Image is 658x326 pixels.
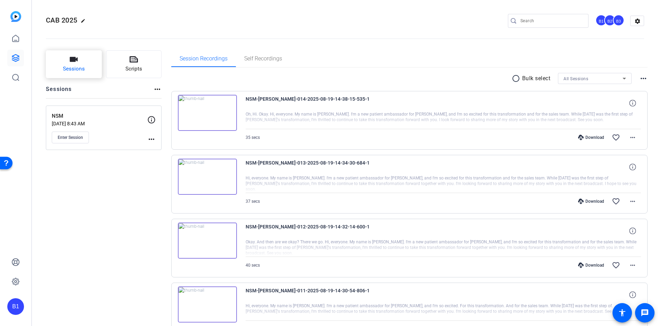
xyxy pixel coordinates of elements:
mat-icon: message [641,309,649,317]
p: Bulk select [522,74,551,83]
img: thumb-nail [178,159,237,195]
input: Search [520,17,583,25]
span: 37 secs [246,199,260,204]
div: B3 [613,15,624,26]
span: Enter Session [58,135,83,140]
p: [DATE] 8:43 AM [52,121,147,126]
div: Download [575,199,608,204]
mat-icon: radio_button_unchecked [512,74,522,83]
h2: Sessions [46,85,72,98]
mat-icon: more_horiz [628,261,637,269]
span: Self Recordings [244,56,282,61]
span: 40 secs [246,263,260,268]
span: NSM-[PERSON_NAME]-012-2025-08-19-14-32-14-600-1 [246,223,374,239]
span: NSM-[PERSON_NAME]-014-2025-08-19-14-38-15-535-1 [246,95,374,111]
button: Sessions [46,50,102,78]
p: NSM [52,112,147,120]
mat-icon: more_horiz [628,133,637,142]
div: B1 [595,15,607,26]
mat-icon: more_horiz [628,197,637,206]
mat-icon: more_horiz [153,85,162,93]
span: All Sessions [564,76,588,81]
button: Scripts [106,50,162,78]
ngx-avatar: BTK 1 [595,15,608,27]
mat-icon: favorite_border [612,261,620,269]
span: CAB 2025 [46,16,77,24]
img: thumb-nail [178,95,237,131]
ngx-avatar: BTK 2 [604,15,616,27]
mat-icon: more_horiz [639,74,648,83]
mat-icon: favorite_border [612,197,620,206]
span: Scripts [125,65,142,73]
span: 35 secs [246,135,260,140]
ngx-avatar: BTK 3 [613,15,625,27]
div: Download [575,135,608,140]
img: thumb-nail [178,223,237,259]
mat-icon: settings [631,16,644,26]
img: blue-gradient.svg [10,11,21,22]
span: NSM-[PERSON_NAME]-011-2025-08-19-14-30-54-806-1 [246,286,374,303]
div: B2 [604,15,616,26]
mat-icon: favorite_border [612,133,620,142]
span: Session Recordings [180,56,228,61]
mat-icon: more_horiz [147,135,156,143]
img: thumb-nail [178,286,237,323]
div: B1 [7,298,24,315]
mat-icon: accessibility [618,309,626,317]
span: NSM-[PERSON_NAME]-013-2025-08-19-14-34-30-684-1 [246,159,374,175]
mat-icon: edit [81,18,89,27]
div: Download [575,262,608,268]
button: Enter Session [52,132,89,143]
span: Sessions [63,65,85,73]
